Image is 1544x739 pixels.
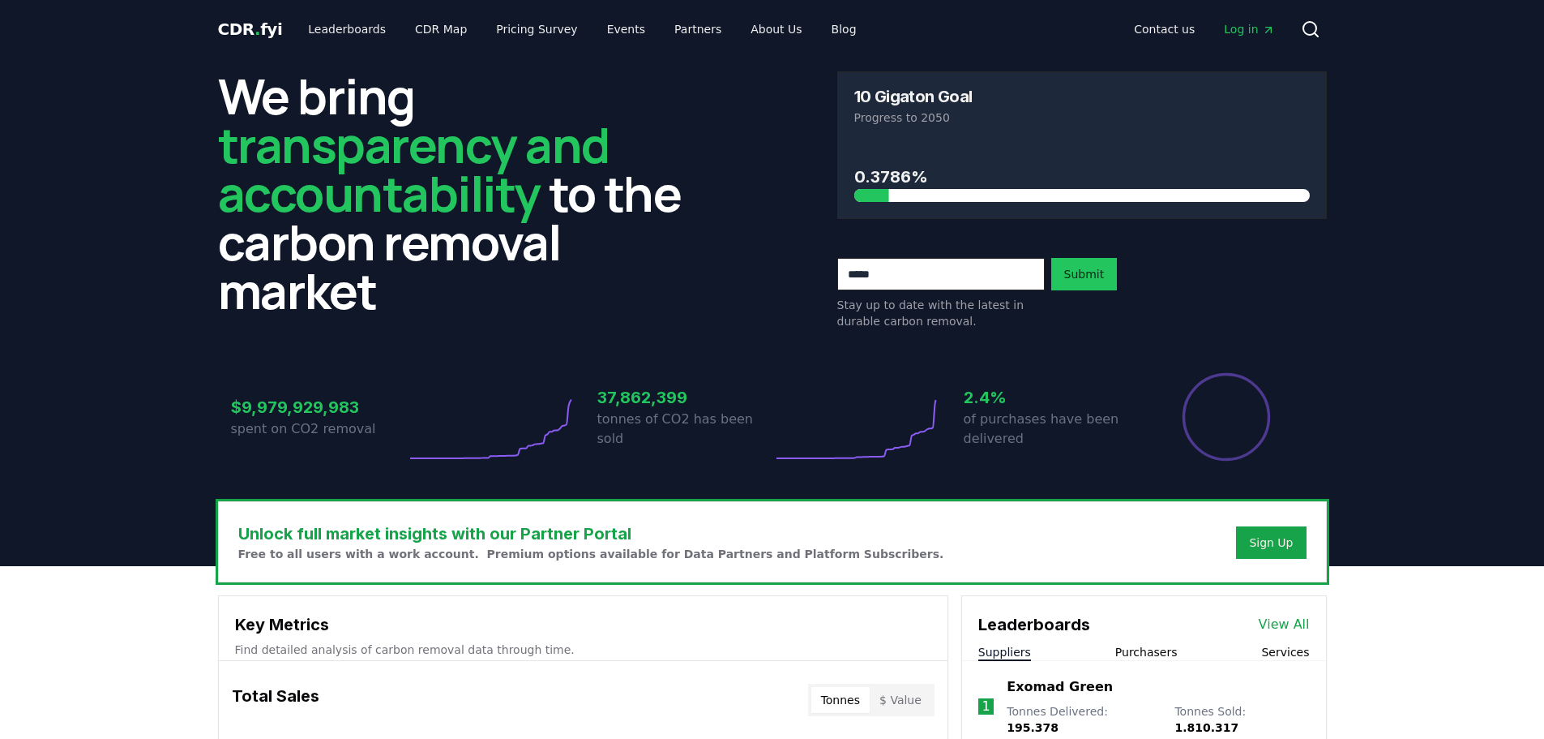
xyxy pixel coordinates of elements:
p: Find detailed analysis of carbon removal data through time. [235,642,931,658]
p: Tonnes Sold : [1174,703,1309,736]
h3: 0.3786% [854,165,1310,189]
h3: 37,862,399 [597,385,772,410]
h3: Key Metrics [235,612,931,637]
a: CDR Map [402,15,480,44]
button: Suppliers [978,644,1031,660]
h3: 10 Gigaton Goal [854,88,973,105]
button: Services [1261,644,1309,660]
span: 1.810.317 [1174,721,1238,734]
p: Tonnes Delivered : [1007,703,1158,736]
p: spent on CO2 removal [231,419,406,439]
h3: Leaderboards [978,612,1090,637]
p: of purchases have been delivered [964,410,1139,449]
a: Pricing Survey [483,15,590,44]
h3: $9,979,929,983 [231,395,406,419]
a: Blog [819,15,870,44]
p: Stay up to date with the latest in durable carbon removal. [837,297,1045,329]
a: View All [1259,615,1310,634]
button: Submit [1051,258,1118,290]
span: . [254,19,260,39]
a: Events [594,15,658,44]
div: Percentage of sales delivered [1181,372,1272,462]
a: Partners [661,15,734,44]
h3: Unlock full market insights with our Partner Portal [238,522,944,546]
p: tonnes of CO2 has been sold [597,410,772,449]
a: Sign Up [1249,535,1293,551]
h3: 2.4% [964,385,1139,410]
span: transparency and accountability [218,111,609,226]
h3: Total Sales [232,684,319,716]
a: CDR.fyi [218,18,283,41]
a: Exomad Green [1007,677,1113,697]
a: About Us [738,15,815,44]
p: 1 [982,697,990,716]
button: Purchasers [1115,644,1178,660]
p: Free to all users with a work account. Premium options available for Data Partners and Platform S... [238,546,944,562]
a: Leaderboards [295,15,399,44]
nav: Main [295,15,869,44]
nav: Main [1121,15,1287,44]
button: Tonnes [811,687,870,713]
p: Progress to 2050 [854,110,1310,126]
span: Log in [1224,21,1274,37]
span: CDR fyi [218,19,283,39]
a: Log in [1211,15,1287,44]
button: $ Value [870,687,931,713]
h2: We bring to the carbon removal market [218,71,708,315]
span: 195.378 [1007,721,1059,734]
a: Contact us [1121,15,1208,44]
button: Sign Up [1236,526,1306,559]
